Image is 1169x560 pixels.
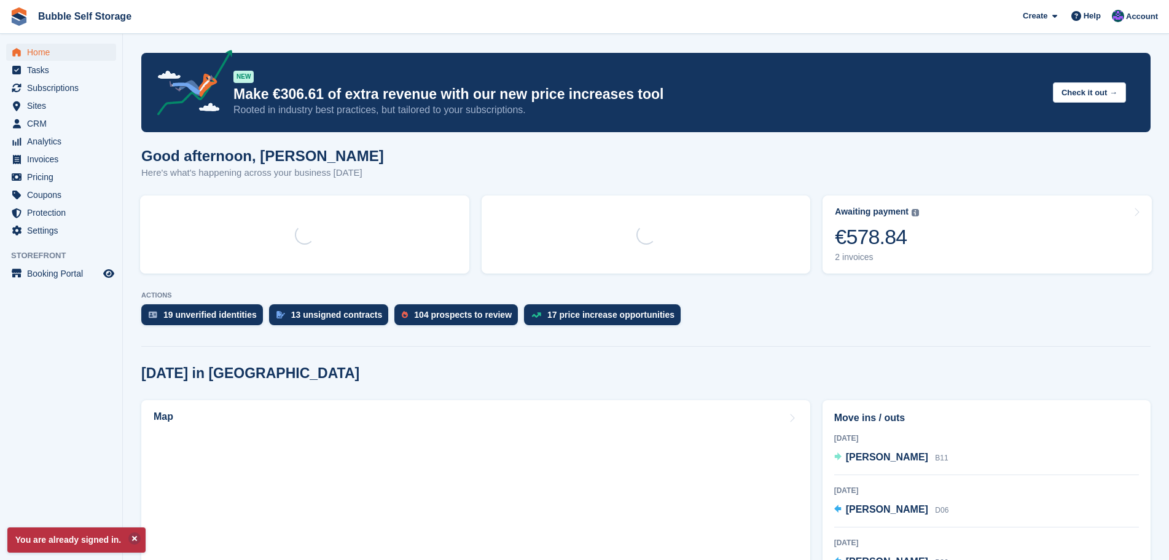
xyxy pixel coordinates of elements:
[414,310,512,320] div: 104 prospects to review
[835,224,919,250] div: €578.84
[6,115,116,132] a: menu
[935,506,948,515] span: D06
[101,266,116,281] a: Preview store
[27,115,101,132] span: CRM
[149,311,157,318] img: verify_identity-adf6edd0f0f0b5bbfe63781bf79b02c33cf7c696d77639b501bdc392416b5a36.svg
[834,450,948,466] a: [PERSON_NAME] B11
[6,79,116,97] a: menu
[1053,82,1126,103] button: Check it out →
[27,204,101,221] span: Protection
[6,265,116,282] a: menu
[27,168,101,186] span: Pricing
[141,148,384,164] h1: Good afternoon, [PERSON_NAME]
[1126,10,1158,23] span: Account
[163,310,257,320] div: 19 unverified identities
[27,79,101,97] span: Subscriptions
[935,454,948,462] span: B11
[154,411,173,422] h2: Map
[27,222,101,239] span: Settings
[141,365,359,382] h2: [DATE] in [GEOGRAPHIC_DATA]
[1112,10,1124,22] img: Stuart Jackson
[6,168,116,186] a: menu
[834,485,1139,496] div: [DATE]
[6,133,116,150] a: menu
[10,7,28,26] img: stora-icon-8386f47178a22dfd0bd8f6a31ec36ba5ce8667c1dd55bd0f319d3a0aa187defe.svg
[269,304,395,331] a: 13 unsigned contracts
[27,44,101,61] span: Home
[834,433,1139,444] div: [DATE]
[394,304,524,331] a: 104 prospects to review
[147,50,233,120] img: price-adjustments-announcement-icon-8257ccfd72463d97f412b2fc003d46551f7dbcb40ab6d574587a9cd5c0d94...
[835,252,919,262] div: 2 invoices
[6,204,116,221] a: menu
[1023,10,1047,22] span: Create
[291,310,383,320] div: 13 unsigned contracts
[402,311,408,318] img: prospect-51fa495bee0391a8d652442698ab0144808aea92771e9ea1ae160a38d050c398.svg
[6,97,116,114] a: menu
[6,44,116,61] a: menu
[233,71,254,83] div: NEW
[7,527,146,553] p: You are already signed in.
[846,504,928,515] span: [PERSON_NAME]
[6,186,116,203] a: menu
[27,133,101,150] span: Analytics
[846,452,928,462] span: [PERSON_NAME]
[33,6,136,26] a: Bubble Self Storage
[276,311,285,318] img: contract_signature_icon-13c848040528278c33f63329250d36e43548de30e8caae1d1a13099fd9432cc5.svg
[834,411,1139,425] h2: Move ins / outs
[27,265,101,282] span: Booking Portal
[524,304,687,331] a: 17 price increase opportunities
[233,85,1043,103] p: Make €306.61 of extra revenue with our new price increases tool
[834,537,1139,548] div: [DATE]
[823,195,1152,274] a: Awaiting payment €578.84 2 invoices
[547,310,674,320] div: 17 price increase opportunities
[233,103,1043,117] p: Rooted in industry best practices, but tailored to your subscriptions.
[6,61,116,79] a: menu
[27,61,101,79] span: Tasks
[27,151,101,168] span: Invoices
[531,312,541,318] img: price_increase_opportunities-93ffe204e8149a01c8c9dc8f82e8f89637d9d84a8eef4429ea346261dce0b2c0.svg
[835,207,909,217] div: Awaiting payment
[141,304,269,331] a: 19 unverified identities
[912,209,919,216] img: icon-info-grey-7440780725fd019a000dd9b08b2336e03edf1995a4989e88bcd33f0948082b44.svg
[1084,10,1101,22] span: Help
[141,166,384,180] p: Here's what's happening across your business [DATE]
[834,502,949,518] a: [PERSON_NAME] D06
[11,250,122,262] span: Storefront
[6,222,116,239] a: menu
[27,97,101,114] span: Sites
[27,186,101,203] span: Coupons
[141,291,1151,299] p: ACTIONS
[6,151,116,168] a: menu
